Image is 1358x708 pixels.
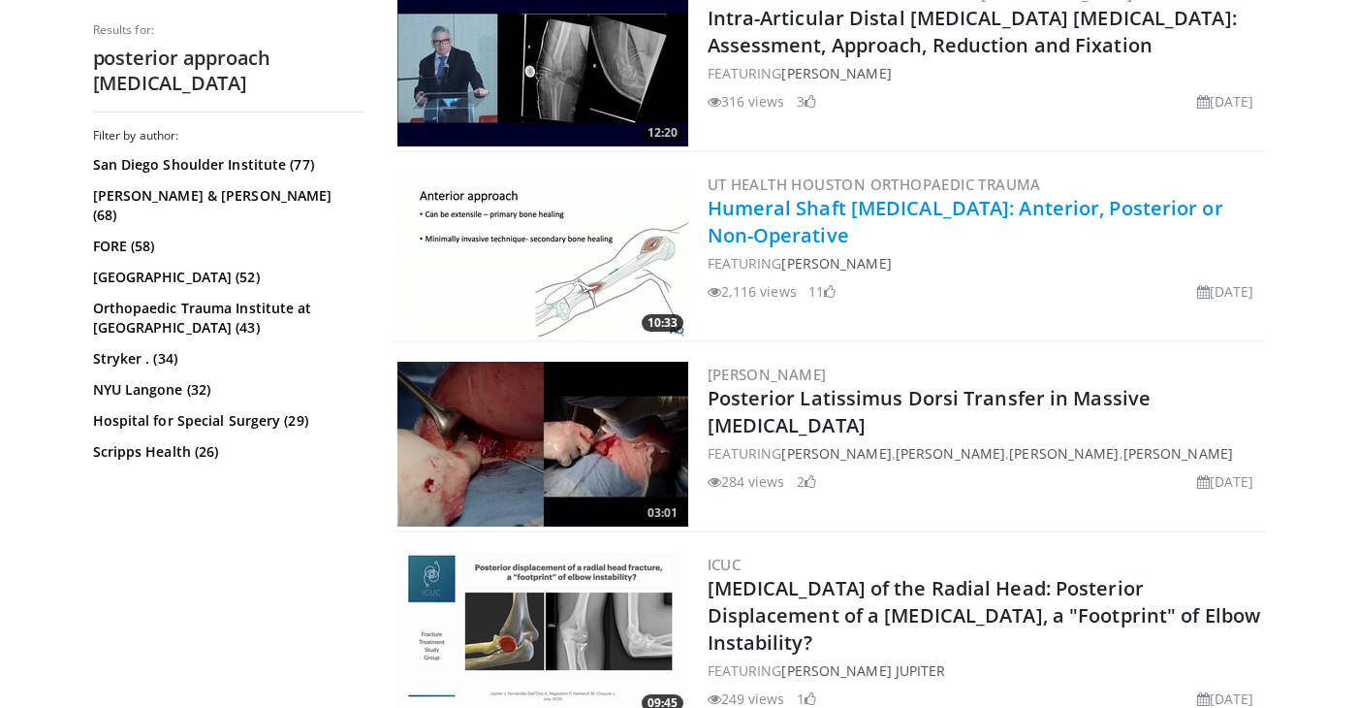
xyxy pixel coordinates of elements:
span: 10:33 [642,314,683,332]
div: FEATURING [708,660,1262,681]
div: FEATURING , , , [708,443,1262,464]
li: 2 [797,471,816,492]
a: [PERSON_NAME] Jupiter [781,661,945,680]
li: 3 [797,91,816,112]
a: Hospital for Special Surgery (29) [93,411,360,431]
a: NYU Langone (32) [93,380,360,400]
a: 10:33 [397,172,688,337]
a: [PERSON_NAME] [1009,444,1119,463]
li: [DATE] [1197,281,1254,302]
li: 284 views [708,471,785,492]
span: 12:20 [642,124,683,142]
a: Scripps Health (26) [93,442,360,462]
li: [DATE] [1197,471,1254,492]
a: [PERSON_NAME] [896,444,1005,463]
span: 03:01 [642,504,683,522]
h2: posterior approach [MEDICAL_DATA] [93,46,364,96]
a: FORE (58) [93,237,360,256]
a: [GEOGRAPHIC_DATA] (52) [93,268,360,287]
p: Results for: [93,22,364,38]
a: [PERSON_NAME] [781,444,891,463]
a: San Diego Shoulder Institute (77) [93,155,360,175]
a: Intra-Articular Distal [MEDICAL_DATA] [MEDICAL_DATA]: Assessment, Approach, Reduction and Fixation [708,5,1237,58]
div: FEATURING [708,253,1262,274]
a: [PERSON_NAME] [1123,444,1233,463]
li: [DATE] [1197,91,1254,112]
img: 16c22569-32e3-4d6c-b618-ed3919dbf96c.300x170_q85_crop-smart_upscale.jpg [397,362,688,527]
a: Posterior Latissimus Dorsi Transfer in Massive [MEDICAL_DATA] [708,385,1152,438]
a: [PERSON_NAME] [708,365,827,384]
a: Stryker . (34) [93,349,360,369]
li: 2,116 views [708,281,797,302]
h3: Filter by author: [93,128,364,144]
a: Humeral Shaft [MEDICAL_DATA]: Anterior, Posterior or Non-Operative [708,195,1223,248]
img: 51ea9e74-1711-444b-b8ef-da069accb836.300x170_q85_crop-smart_upscale.jpg [397,172,688,337]
li: 316 views [708,91,785,112]
li: 11 [808,281,836,302]
div: FEATURING [708,63,1262,83]
a: [MEDICAL_DATA] of the Radial Head: Posterior Displacement of a [MEDICAL_DATA], a "Footprint" of E... [708,575,1261,656]
a: ICUC [708,555,742,574]
a: [PERSON_NAME] & [PERSON_NAME] (68) [93,186,360,225]
a: [PERSON_NAME] [781,64,891,82]
a: UT Health Houston Orthopaedic Trauma [708,175,1041,194]
a: Orthopaedic Trauma Institute at [GEOGRAPHIC_DATA] (43) [93,299,360,338]
a: [PERSON_NAME] [781,254,891,273]
a: 03:01 [397,362,688,527]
